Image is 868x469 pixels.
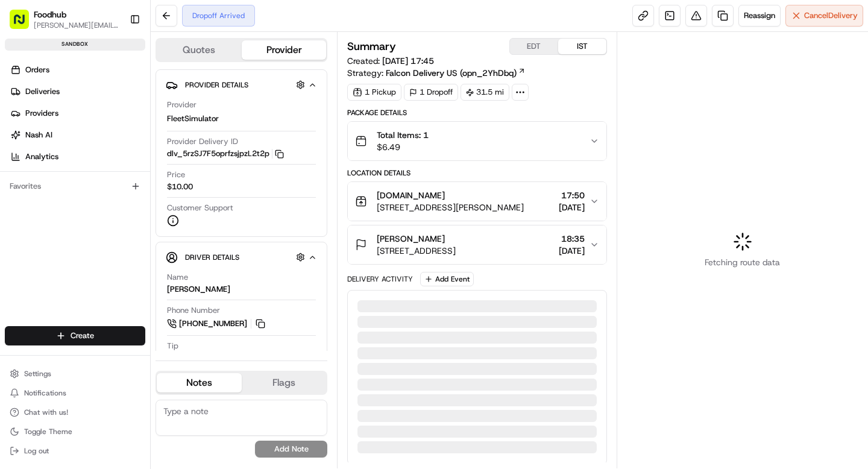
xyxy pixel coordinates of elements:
[347,108,606,118] div: Package Details
[157,40,242,60] button: Quotes
[377,141,429,153] span: $6.49
[347,41,396,52] h3: Summary
[167,148,284,159] button: dlv_5rzSJ7F5oprfzsjpzL2t2p
[559,201,585,213] span: [DATE]
[157,373,242,392] button: Notes
[5,60,150,80] a: Orders
[34,8,66,20] button: Foodhub
[785,5,863,27] button: CancelDelivery
[705,256,780,268] span: Fetching route data
[5,326,145,345] button: Create
[5,385,145,401] button: Notifications
[804,10,858,21] span: Cancel Delivery
[24,369,51,379] span: Settings
[242,373,327,392] button: Flags
[461,84,509,101] div: 31.5 mi
[166,247,317,267] button: Driver Details
[25,65,49,75] span: Orders
[185,80,248,90] span: Provider Details
[5,365,145,382] button: Settings
[5,39,145,51] div: sandbox
[559,233,585,245] span: 18:35
[5,177,145,196] div: Favorites
[5,104,150,123] a: Providers
[348,225,606,264] button: [PERSON_NAME][STREET_ADDRESS]18:35[DATE]
[185,253,239,262] span: Driver Details
[347,84,401,101] div: 1 Pickup
[558,39,606,54] button: IST
[179,318,247,329] span: [PHONE_NUMBER]
[167,284,230,295] div: [PERSON_NAME]
[25,86,60,97] span: Deliveries
[5,5,125,34] button: Foodhub[PERSON_NAME][EMAIL_ADDRESS][DOMAIN_NAME]
[5,82,150,101] a: Deliveries
[5,423,145,440] button: Toggle Theme
[167,136,238,147] span: Provider Delivery ID
[559,245,585,257] span: [DATE]
[377,245,456,257] span: [STREET_ADDRESS]
[167,272,188,283] span: Name
[166,75,317,95] button: Provider Details
[5,442,145,459] button: Log out
[167,99,197,110] span: Provider
[25,108,58,119] span: Providers
[5,125,150,145] a: Nash AI
[382,55,434,66] span: [DATE] 17:45
[347,67,526,79] div: Strategy:
[24,408,68,417] span: Chat with us!
[377,233,445,245] span: [PERSON_NAME]
[744,10,775,21] span: Reassign
[348,182,606,221] button: [DOMAIN_NAME][STREET_ADDRESS][PERSON_NAME]17:50[DATE]
[377,129,429,141] span: Total Items: 1
[559,189,585,201] span: 17:50
[347,168,606,178] div: Location Details
[347,274,413,284] div: Delivery Activity
[5,147,150,166] a: Analytics
[167,181,193,192] span: $10.00
[386,67,517,79] span: Falcon Delivery US (opn_2YhDbq)
[386,67,526,79] a: Falcon Delivery US (opn_2YhDbq)
[347,55,434,67] span: Created:
[738,5,781,27] button: Reassign
[377,201,524,213] span: [STREET_ADDRESS][PERSON_NAME]
[25,151,58,162] span: Analytics
[167,113,219,124] span: FleetSimulator
[24,388,66,398] span: Notifications
[167,203,233,213] span: Customer Support
[377,189,445,201] span: [DOMAIN_NAME]
[5,404,145,421] button: Chat with us!
[167,317,267,330] a: [PHONE_NUMBER]
[24,446,49,456] span: Log out
[404,84,458,101] div: 1 Dropoff
[167,169,185,180] span: Price
[167,305,220,316] span: Phone Number
[34,20,120,30] button: [PERSON_NAME][EMAIL_ADDRESS][DOMAIN_NAME]
[420,272,474,286] button: Add Event
[25,130,52,140] span: Nash AI
[167,341,178,351] span: Tip
[510,39,558,54] button: EDT
[348,122,606,160] button: Total Items: 1$6.49
[71,330,94,341] span: Create
[242,40,327,60] button: Provider
[24,427,72,436] span: Toggle Theme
